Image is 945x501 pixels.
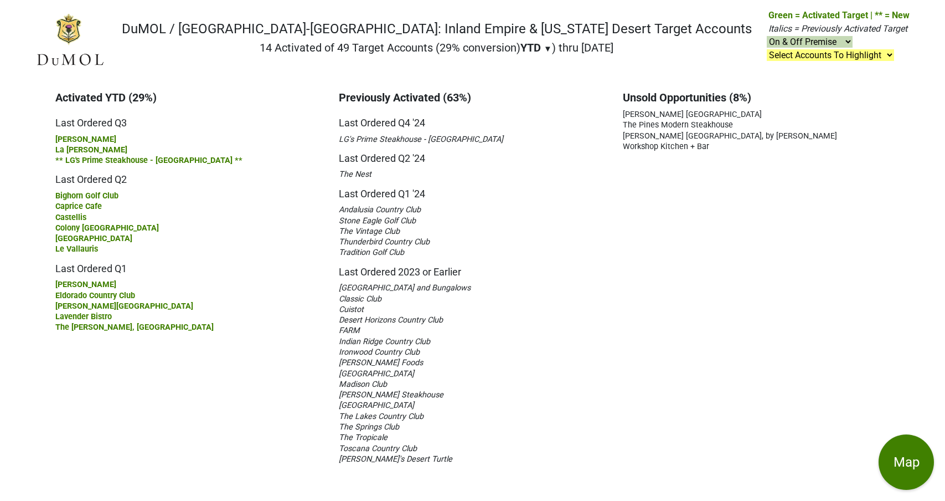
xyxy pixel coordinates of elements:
h5: Last Ordered Q3 [55,109,322,129]
span: [PERSON_NAME] [GEOGRAPHIC_DATA], by [PERSON_NAME] [623,131,837,141]
span: Classic Club [339,294,381,304]
button: Map [879,434,934,490]
span: ▼ [544,44,552,54]
h5: Last Ordered Q2 [55,165,322,186]
h2: 14 Activated of 49 Target Accounts (29% conversion) ) thru [DATE] [122,41,752,54]
span: [PERSON_NAME]'s Desert Turtle [339,454,452,464]
span: The Nest [339,170,371,179]
span: The Tropicale [339,433,388,442]
h5: Last Ordered Q1 [55,254,322,275]
span: ** LG's Prime Steakhouse - [GEOGRAPHIC_DATA] ** [55,156,242,165]
h1: DuMOL / [GEOGRAPHIC_DATA]-[GEOGRAPHIC_DATA]: Inland Empire & [US_STATE] Desert Target Accounts [122,21,752,37]
span: Bighorn Golf Club [55,191,118,201]
h3: Unsold Opportunities (8%) [623,91,890,104]
span: Toscana Country Club [339,444,417,453]
img: DuMOL [35,13,105,68]
span: YTD [520,41,541,54]
span: Desert Horizons Country Club [339,315,443,325]
span: FARM [339,326,360,335]
span: [GEOGRAPHIC_DATA] [339,369,414,379]
span: Ironwood Country Club [339,347,420,357]
span: Castellis [55,213,86,222]
span: The Pines Modern Steakhouse [623,120,733,130]
span: [PERSON_NAME][GEOGRAPHIC_DATA] [55,301,193,311]
h3: Previously Activated (63%) [339,91,606,104]
span: [PERSON_NAME] [55,135,116,144]
span: The Springs Club [339,422,399,432]
span: [GEOGRAPHIC_DATA] [55,234,132,243]
span: [PERSON_NAME] Steakhouse [339,390,443,400]
h5: Last Ordered 2023 or Earlier [339,258,606,278]
span: [GEOGRAPHIC_DATA] [339,401,414,410]
span: [PERSON_NAME] [55,280,116,289]
h3: Activated YTD (29%) [55,91,322,104]
span: Lavender Bistro [55,312,112,321]
h5: Last Ordered Q2 '24 [339,144,606,165]
h5: Last Ordered Q1 '24 [339,180,606,200]
span: La [PERSON_NAME] [55,145,127,155]
span: Green = Activated Target | ** = New [768,10,910,21]
span: Andalusia Country Club [339,205,421,214]
span: Madison Club [339,380,387,389]
span: Workshop Kitchen + Bar [623,142,709,151]
span: Tradition Golf Club [339,248,404,257]
span: Thunderbird Country Club [339,237,430,247]
span: Stone Eagle Golf Club [339,216,416,226]
span: Caprice Cafe [55,202,102,211]
span: Indian Ridge Country Club [339,337,430,346]
span: [PERSON_NAME] [GEOGRAPHIC_DATA] [623,110,762,119]
span: Eldorado Country Club [55,291,135,300]
span: Italics = Previously Activated Target [768,23,907,34]
span: [PERSON_NAME] Foods [339,358,423,367]
span: Cuistot [339,305,364,314]
span: The Vintage Club [339,227,400,236]
span: Colony [GEOGRAPHIC_DATA] [55,223,159,233]
span: The Lakes Country Club [339,412,424,421]
h5: Last Ordered Q4 '24 [339,109,606,129]
span: [GEOGRAPHIC_DATA] and Bungalows [339,283,471,293]
span: The [PERSON_NAME], [GEOGRAPHIC_DATA] [55,323,214,332]
span: Le Vallauris [55,244,98,254]
span: LG's Prime Steakhouse - [GEOGRAPHIC_DATA] [339,135,503,144]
